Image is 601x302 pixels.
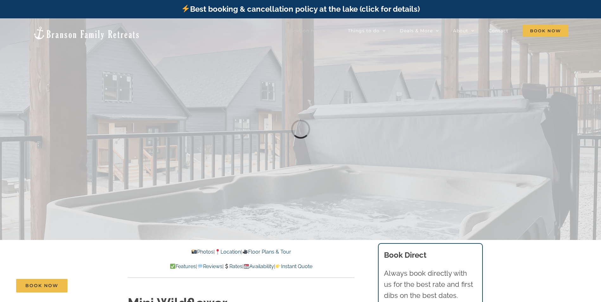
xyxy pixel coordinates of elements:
[453,24,474,37] a: About
[215,249,220,254] img: 📍
[244,263,274,269] a: Availability
[128,262,355,271] p: | | | |
[400,24,439,37] a: Deals & More
[523,25,568,37] span: Book Now
[489,28,508,33] span: Contact
[348,24,386,37] a: Things to do
[384,250,426,260] b: Book Direct
[224,264,229,269] img: 💲
[276,264,281,269] img: 👉
[489,24,508,37] a: Contact
[287,24,334,37] a: Vacation homes
[348,28,380,33] span: Things to do
[275,263,312,269] a: Instant Quote
[170,264,175,269] img: ✅
[400,28,433,33] span: Deals & More
[287,24,568,37] nav: Main Menu
[198,264,203,269] img: 💬
[191,249,214,255] a: Photos
[287,28,328,33] span: Vacation homes
[16,279,67,293] a: Book Now
[244,264,249,269] img: 📆
[181,4,419,14] a: Best booking & cancellation policy at the lake (click for details)
[128,248,355,256] p: | |
[25,283,58,288] span: Book Now
[453,28,468,33] span: About
[215,249,241,255] a: Location
[192,249,197,254] img: 📸
[170,263,196,269] a: Features
[243,249,248,254] img: 🎥
[224,263,242,269] a: Rates
[33,26,140,40] img: Branson Family Retreats Logo
[182,5,189,12] img: ⚡️
[384,268,476,301] p: Always book directly with us for the best rate and first dibs on the best dates.
[242,249,291,255] a: Floor Plans & Tour
[197,263,222,269] a: Reviews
